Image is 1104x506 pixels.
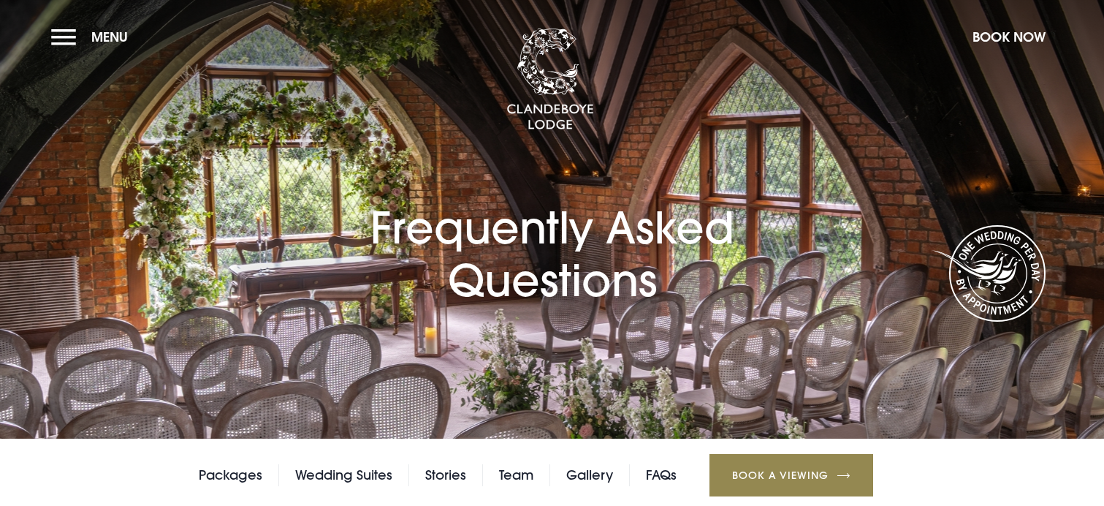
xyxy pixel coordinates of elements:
[199,464,262,486] a: Packages
[709,454,873,496] a: Book a Viewing
[506,29,594,131] img: Clandeboye Lodge
[646,464,677,486] a: FAQs
[91,29,128,45] span: Menu
[566,464,613,486] a: Gallery
[51,21,135,53] button: Menu
[295,464,392,486] a: Wedding Suites
[425,464,466,486] a: Stories
[965,21,1053,53] button: Book Now
[260,140,845,306] h1: Frequently Asked Questions
[499,464,533,486] a: Team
